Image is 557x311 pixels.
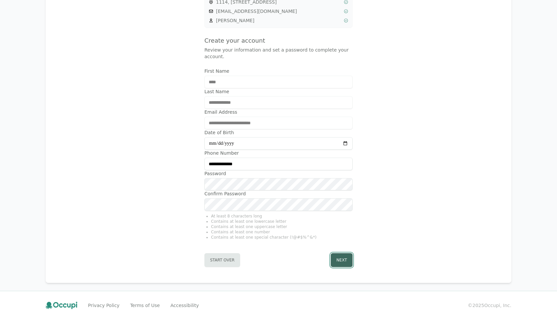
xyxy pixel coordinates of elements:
[204,88,353,95] label: Last Name
[204,36,353,45] h4: Create your account
[204,47,353,60] p: Review your information and set a password to complete your account.
[216,17,341,24] span: [PERSON_NAME]
[211,214,353,219] li: At least 8 characters long
[204,170,353,177] label: Password
[204,68,353,74] label: First Name
[468,302,511,309] small: © 2025 Occupi, Inc.
[211,219,353,224] li: Contains at least one lowercase letter
[211,224,353,229] li: Contains at least one uppercase letter
[88,302,119,309] a: Privacy Policy
[204,253,240,267] button: Start Over
[211,235,353,240] li: Contains at least one special character (!@#$%^&*)
[170,302,199,309] a: Accessibility
[204,190,353,197] label: Confirm Password
[130,302,160,309] a: Terms of Use
[211,229,353,235] li: Contains at least one number
[331,253,353,267] button: Next
[204,109,353,115] label: Email Address
[204,150,353,156] label: Phone Number
[204,129,353,136] label: Date of Birth
[216,8,341,15] span: [EMAIL_ADDRESS][DOMAIN_NAME]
